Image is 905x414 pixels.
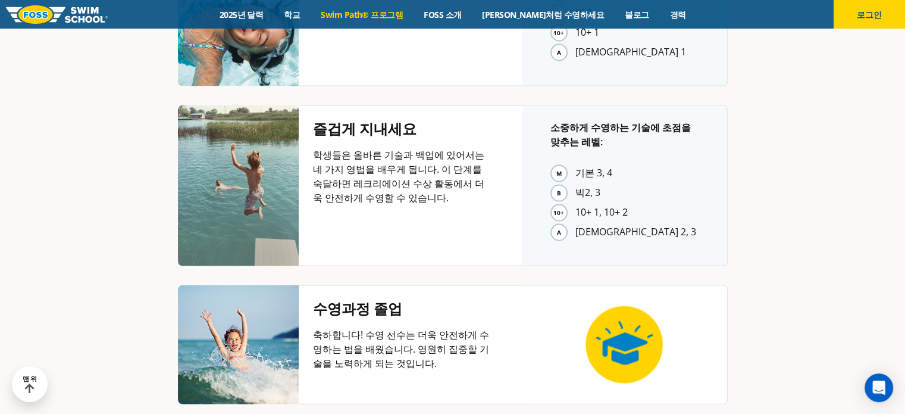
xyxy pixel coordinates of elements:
[274,9,311,20] a: 학교
[313,119,417,138] font: 즐겁게 지내세요
[625,9,649,20] font: 블로그
[209,9,274,20] a: 2025년 달력
[313,328,489,370] font: 축하합니다! 수영 선수는 더욱 안전하게 수영하는 법을 배웠습니다. 영원히 집중할 기술을 노력하게 되는 것입니다.
[575,26,599,39] font: 10+ 1
[659,9,696,20] a: 경력
[575,186,600,199] font: 빅2, 3
[311,9,414,20] a: Swim Path® 프로그램
[550,121,691,148] font: 소중하게 수영하는 기술에 초점을 맞추는 레벨:
[313,148,484,204] font: 학생들은 올바른 기술과 백업에 있어서는 네 가지 영법을 배우게 됩니다. 이 단계를 숙달하면 레크리에이션 수상 활동에서 더욱 안전하게 수영할 수 있습니다.
[424,9,461,20] font: FOSS 소개
[669,9,685,20] font: 경력
[615,9,659,20] a: 블로그
[580,300,669,390] img: 아이콘졸업원
[6,5,108,24] img: FOSS 수영 학교 로고
[575,166,612,179] font: 기본 3, 4
[865,373,893,402] div: 인터콤 메신저 열기
[321,9,403,20] font: Swim Path® 프로그램
[220,9,264,20] font: 2025년 달력
[857,9,882,20] font: 로그인
[23,375,37,383] font: 맨 위
[472,9,615,20] a: [PERSON_NAME]처럼 수영하세요
[575,206,628,219] font: 10+ 1, 10+ 2
[575,225,696,238] font: [DEMOGRAPHIC_DATA] 2, 3
[284,9,300,20] font: 학교
[482,9,604,20] font: [PERSON_NAME]처럼 수영하세요
[575,45,686,58] font: [DEMOGRAPHIC_DATA] 1
[414,9,472,20] a: FOSS 소개
[313,298,402,318] font: 수영과정 졸업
